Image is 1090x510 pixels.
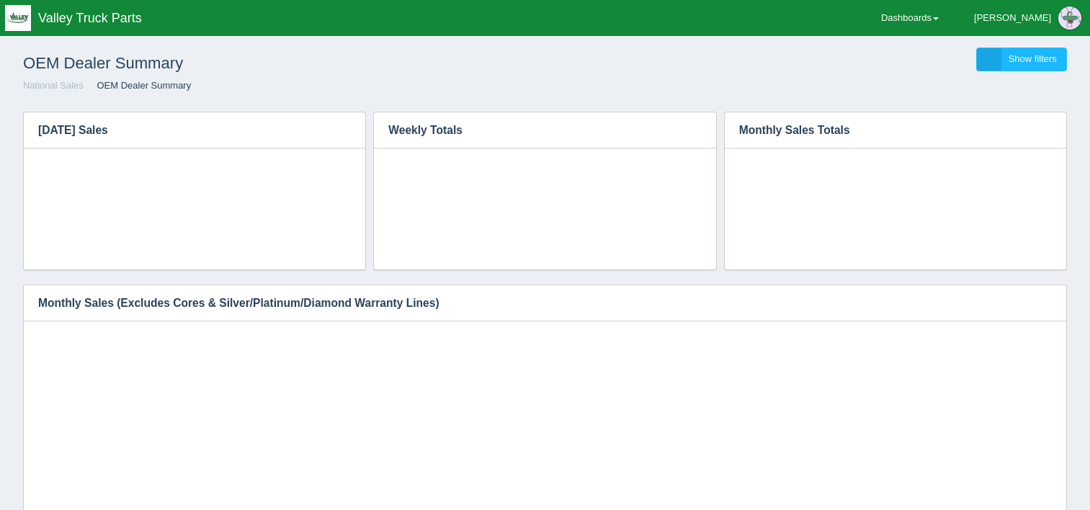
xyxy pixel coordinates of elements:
span: Show filters [1009,53,1057,64]
h3: Weekly Totals [374,112,694,148]
h1: OEM Dealer Summary [23,48,545,79]
div: [PERSON_NAME] [974,4,1051,32]
li: OEM Dealer Summary [86,79,191,93]
h3: Monthly Sales (Excludes Cores & Silver/Platinum/Diamond Warranty Lines) [24,285,1045,321]
h3: Monthly Sales Totals [725,112,1045,148]
a: Show filters [976,48,1067,71]
span: Valley Truck Parts [38,11,142,25]
img: Profile Picture [1058,6,1081,30]
h3: [DATE] Sales [24,112,344,148]
a: National Sales [23,80,84,91]
img: q1blfpkbivjhsugxdrfq.png [5,5,31,31]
